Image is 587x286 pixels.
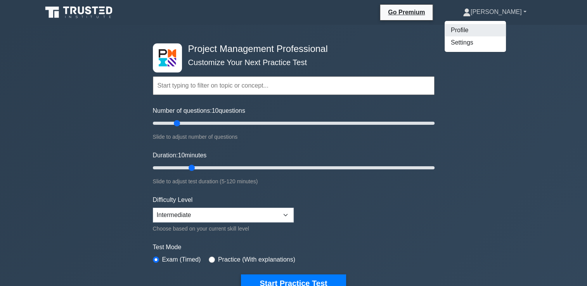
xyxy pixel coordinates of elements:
[153,106,245,115] label: Number of questions: questions
[444,21,506,52] ul: [PERSON_NAME]
[445,36,506,49] a: Settings
[153,151,207,160] label: Duration: minutes
[445,24,506,36] a: Profile
[153,224,294,233] div: Choose based on your current skill level
[383,7,429,17] a: Go Premium
[153,76,435,95] input: Start typing to filter on topic or concept...
[185,43,397,55] h4: Project Management Professional
[218,255,295,264] label: Practice (With explanations)
[444,4,545,20] a: [PERSON_NAME]
[178,152,185,159] span: 10
[212,107,219,114] span: 10
[153,195,193,205] label: Difficulty Level
[162,255,201,264] label: Exam (Timed)
[153,177,435,186] div: Slide to adjust test duration (5-120 minutes)
[153,132,435,141] div: Slide to adjust number of questions
[153,243,435,252] label: Test Mode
